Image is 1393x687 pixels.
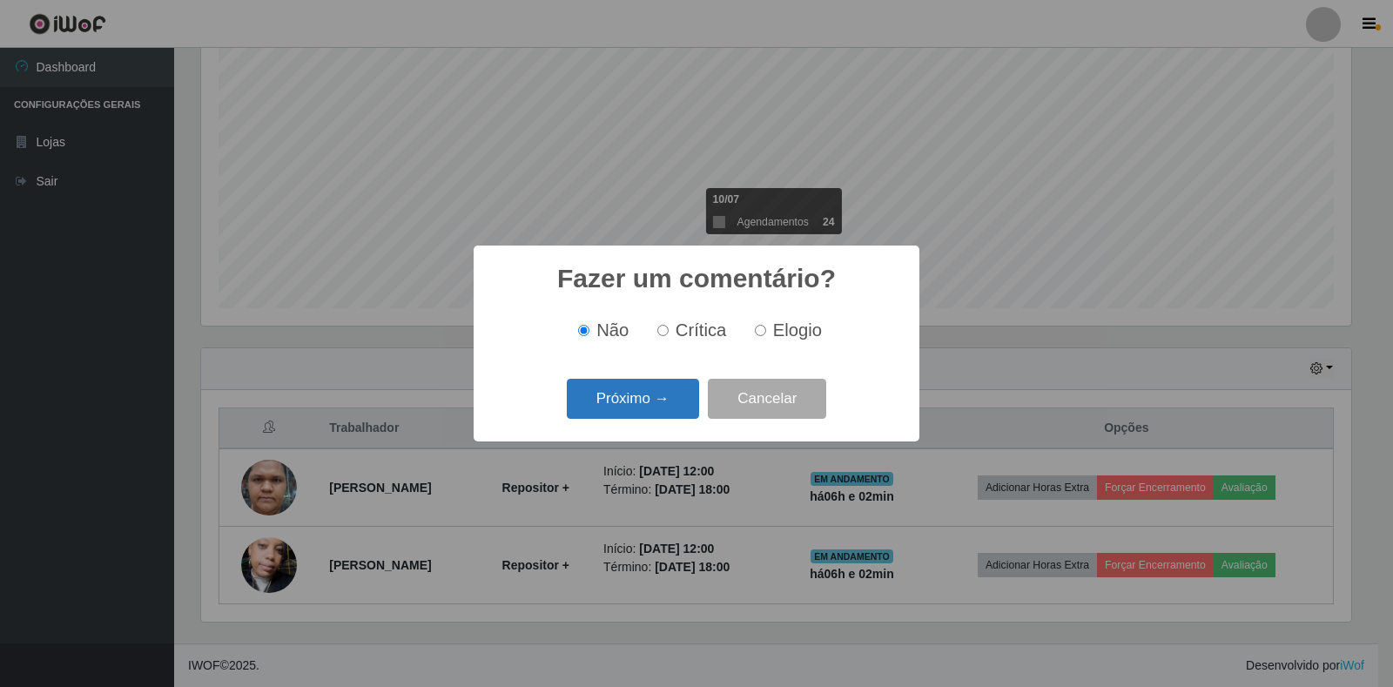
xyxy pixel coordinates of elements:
[657,325,669,336] input: Crítica
[708,379,826,420] button: Cancelar
[567,379,699,420] button: Próximo →
[578,325,589,336] input: Não
[755,325,766,336] input: Elogio
[676,320,727,340] span: Crítica
[557,263,836,294] h2: Fazer um comentário?
[596,320,629,340] span: Não
[773,320,822,340] span: Elogio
